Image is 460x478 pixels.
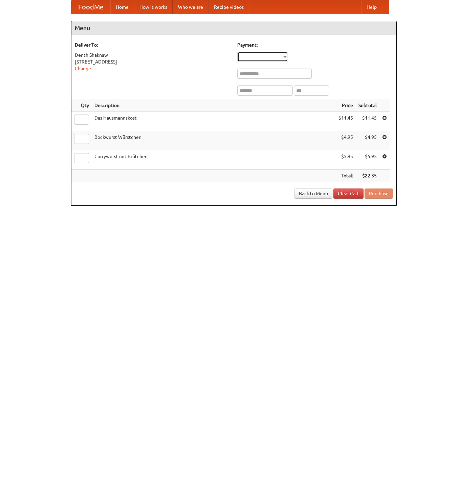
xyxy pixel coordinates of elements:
[71,21,396,35] h4: Menu
[71,99,92,112] th: Qty
[356,112,379,131] td: $11.45
[294,188,332,199] a: Back to Menu
[134,0,173,14] a: How it works
[92,99,336,112] th: Description
[356,170,379,182] th: $22.35
[365,188,393,199] button: Purchase
[75,52,231,58] div: Denth Shaknaw
[209,0,249,14] a: Recipe videos
[92,150,336,170] td: Currywurst mit Brötchen
[333,188,364,199] a: Clear Cart
[336,170,356,182] th: Total:
[110,0,134,14] a: Home
[75,66,91,71] a: Change
[173,0,209,14] a: Who we are
[92,131,336,150] td: Bockwurst Würstchen
[75,42,231,48] h5: Deliver To:
[336,112,356,131] td: $11.45
[356,131,379,150] td: $4.95
[92,112,336,131] td: Das Hausmannskost
[336,150,356,170] td: $5.95
[361,0,382,14] a: Help
[75,58,231,65] div: [STREET_ADDRESS]
[336,131,356,150] td: $4.95
[71,0,110,14] a: FoodMe
[336,99,356,112] th: Price
[237,42,393,48] h5: Payment:
[356,99,379,112] th: Subtotal
[356,150,379,170] td: $5.95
